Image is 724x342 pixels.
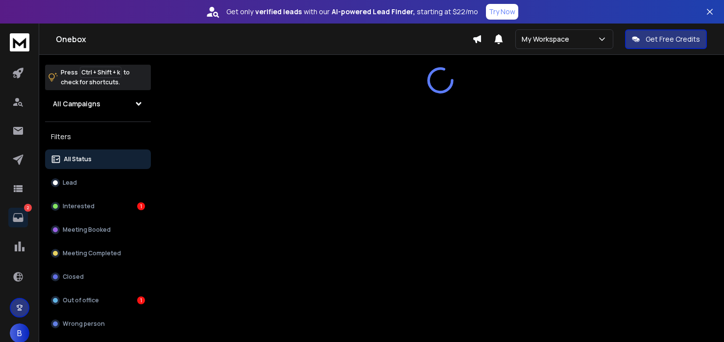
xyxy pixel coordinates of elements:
[45,130,151,144] h3: Filters
[45,94,151,114] button: All Campaigns
[80,67,121,78] span: Ctrl + Shift + k
[625,29,707,49] button: Get Free Credits
[137,202,145,210] div: 1
[255,7,302,17] strong: verified leads
[486,4,518,20] button: Try Now
[63,249,121,257] p: Meeting Completed
[63,320,105,328] p: Wrong person
[63,296,99,304] p: Out of office
[10,33,29,51] img: logo
[332,7,415,17] strong: AI-powered Lead Finder,
[45,314,151,334] button: Wrong person
[226,7,478,17] p: Get only with our starting at $22/mo
[646,34,700,44] p: Get Free Credits
[56,33,472,45] h1: Onebox
[45,149,151,169] button: All Status
[64,155,92,163] p: All Status
[45,267,151,287] button: Closed
[45,196,151,216] button: Interested1
[522,34,573,44] p: My Workspace
[489,7,515,17] p: Try Now
[61,68,130,87] p: Press to check for shortcuts.
[45,244,151,263] button: Meeting Completed
[45,173,151,193] button: Lead
[63,226,111,234] p: Meeting Booked
[63,273,84,281] p: Closed
[8,208,28,227] a: 2
[63,179,77,187] p: Lead
[45,291,151,310] button: Out of office1
[53,99,100,109] h1: All Campaigns
[45,220,151,240] button: Meeting Booked
[24,204,32,212] p: 2
[63,202,95,210] p: Interested
[137,296,145,304] div: 1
